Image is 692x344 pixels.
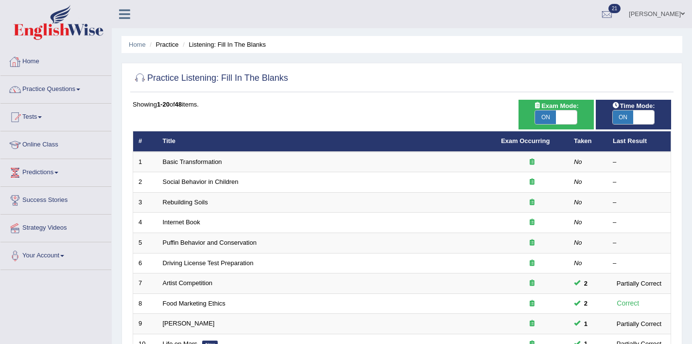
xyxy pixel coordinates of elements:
[608,4,621,13] span: 21
[133,100,671,109] div: Showing of items.
[163,158,222,165] a: Basic Transformation
[580,319,591,329] span: You can still take this question
[574,218,582,226] em: No
[501,198,563,207] div: Exam occurring question
[133,192,157,213] td: 3
[613,278,665,289] div: Partially Correct
[613,178,665,187] div: –
[501,158,563,167] div: Exam occurring question
[133,253,157,273] td: 6
[133,152,157,172] td: 1
[157,101,170,108] b: 1-20
[133,273,157,294] td: 7
[133,71,288,86] h2: Practice Listening: Fill In The Blanks
[501,137,550,145] a: Exam Occurring
[0,187,111,211] a: Success Stories
[0,76,111,100] a: Practice Questions
[133,131,157,152] th: #
[580,298,591,308] span: You can still take this question
[147,40,178,49] li: Practice
[133,233,157,253] td: 5
[0,159,111,183] a: Predictions
[501,259,563,268] div: Exam occurring question
[133,213,157,233] td: 4
[501,319,563,328] div: Exam occurring question
[535,110,556,124] span: ON
[574,178,582,185] em: No
[0,242,111,267] a: Your Account
[613,158,665,167] div: –
[180,40,266,49] li: Listening: Fill In The Blanks
[0,48,111,72] a: Home
[133,293,157,314] td: 8
[519,100,594,129] div: Show exams occurring in exams
[501,299,563,308] div: Exam occurring question
[133,172,157,193] td: 2
[613,198,665,207] div: –
[613,238,665,248] div: –
[569,131,607,152] th: Taken
[163,320,215,327] a: [PERSON_NAME]
[574,158,582,165] em: No
[0,131,111,156] a: Online Class
[501,178,563,187] div: Exam occurring question
[163,239,257,246] a: Puffin Behavior and Conservation
[530,101,582,111] span: Exam Mode:
[608,101,659,111] span: Time Mode:
[163,279,213,287] a: Artist Competition
[133,314,157,334] td: 9
[0,215,111,239] a: Strategy Videos
[580,278,591,289] span: You can still take this question
[607,131,671,152] th: Last Result
[613,218,665,227] div: –
[574,199,582,206] em: No
[0,104,111,128] a: Tests
[613,110,634,124] span: ON
[157,131,496,152] th: Title
[501,279,563,288] div: Exam occurring question
[574,259,582,267] em: No
[501,238,563,248] div: Exam occurring question
[163,178,239,185] a: Social Behavior in Children
[613,259,665,268] div: –
[129,41,146,48] a: Home
[163,259,254,267] a: Driving License Test Preparation
[613,319,665,329] div: Partially Correct
[163,300,225,307] a: Food Marketing Ethics
[163,199,208,206] a: Rebuilding Soils
[163,218,200,226] a: Internet Book
[613,298,643,309] div: Correct
[574,239,582,246] em: No
[501,218,563,227] div: Exam occurring question
[175,101,182,108] b: 48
